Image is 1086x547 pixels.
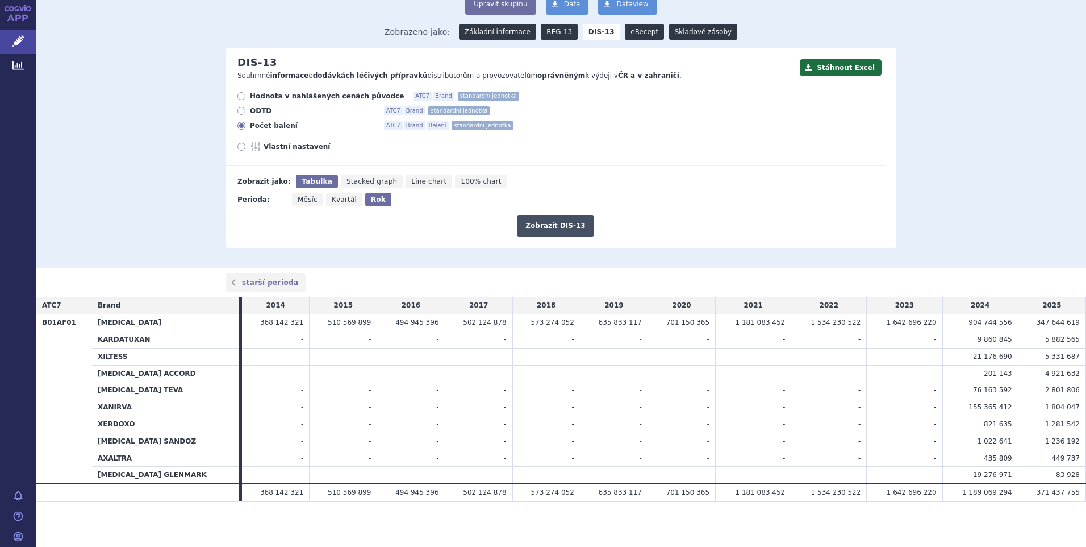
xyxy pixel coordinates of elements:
span: - [783,403,785,411]
span: ATC7 [42,301,61,309]
span: - [369,403,371,411]
span: - [858,454,861,462]
span: 1 181 083 452 [735,318,785,326]
span: - [301,454,303,462]
span: - [783,386,785,394]
span: - [571,454,574,462]
span: - [436,386,438,394]
span: - [934,335,936,343]
span: - [934,386,936,394]
span: - [301,471,303,479]
span: Počet balení [250,121,375,130]
td: 2024 [942,297,1018,314]
span: 1 281 542 [1045,420,1080,428]
th: XERDOXO [92,416,239,433]
span: 449 737 [1051,454,1080,462]
strong: oprávněným [537,72,585,80]
span: - [436,403,438,411]
a: starší perioda [226,273,306,292]
span: - [301,437,303,445]
span: - [571,353,574,360]
span: 1 181 083 452 [735,488,785,496]
th: [MEDICAL_DATA] SANDOZ [92,433,239,450]
th: XILTESS [92,348,239,365]
td: 2025 [1018,297,1085,314]
span: 1 189 069 294 [962,488,1012,496]
span: - [640,471,642,479]
a: Skladové zásoby [669,24,737,40]
span: - [369,420,371,428]
span: standardní jednotka [452,121,513,130]
span: - [707,335,709,343]
a: REG-13 [541,24,578,40]
td: 2017 [445,297,512,314]
span: 9 860 845 [978,335,1012,343]
span: 502 124 878 [463,488,506,496]
span: - [436,335,438,343]
td: 2018 [512,297,580,314]
span: 1 534 230 522 [811,318,861,326]
span: Brand [404,106,425,115]
span: 904 744 556 [968,318,1012,326]
th: [MEDICAL_DATA] TEVA [92,382,239,399]
span: - [707,403,709,411]
span: Brand [404,121,425,130]
span: 1 534 230 522 [811,488,861,496]
span: - [640,370,642,378]
span: 573 274 052 [531,488,574,496]
span: - [504,335,506,343]
span: - [707,386,709,394]
td: 2022 [791,297,867,314]
span: - [640,420,642,428]
span: Brand [98,301,120,309]
span: 635 833 117 [599,488,642,496]
span: Tabulka [302,177,332,185]
span: 502 124 878 [463,318,506,326]
span: - [504,403,506,411]
span: - [504,370,506,378]
span: 494 945 396 [395,318,438,326]
a: Základní informace [459,24,536,40]
span: - [858,386,861,394]
div: Perioda: [237,193,286,206]
th: [MEDICAL_DATA] ACCORD [92,365,239,382]
span: - [571,386,574,394]
span: - [934,420,936,428]
div: Zobrazit jako: [237,175,290,188]
td: 2020 [648,297,715,314]
span: 1 236 192 [1045,437,1080,445]
span: Měsíc [298,196,318,204]
span: - [640,353,642,360]
span: Line chart [411,177,446,185]
span: - [934,353,936,360]
span: 510 569 899 [328,488,371,496]
strong: DIS-13 [583,24,620,40]
span: ATC7 [413,92,432,101]
button: Zobrazit DIS-13 [517,215,594,237]
span: 701 150 365 [666,318,709,326]
span: - [369,335,371,343]
th: XANIRVA [92,399,239,416]
th: B01AF01 [36,314,92,484]
span: - [571,420,574,428]
span: - [858,335,861,343]
span: standardní jednotka [428,106,490,115]
span: Kvartál [332,196,357,204]
span: - [783,420,785,428]
td: 2014 [242,297,310,314]
span: 821 635 [984,420,1012,428]
span: ODTD [250,106,375,115]
span: - [369,454,371,462]
p: Souhrnné o distributorům a provozovatelům k výdeji v . [237,71,794,81]
span: - [934,370,936,378]
span: - [504,353,506,360]
span: 701 150 365 [666,488,709,496]
span: - [301,370,303,378]
span: ATC7 [384,106,403,115]
span: - [369,437,371,445]
span: - [783,370,785,378]
span: Hodnota v nahlášených cenách původce [250,92,404,101]
span: - [369,370,371,378]
span: - [858,437,861,445]
span: 371 437 755 [1037,488,1080,496]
